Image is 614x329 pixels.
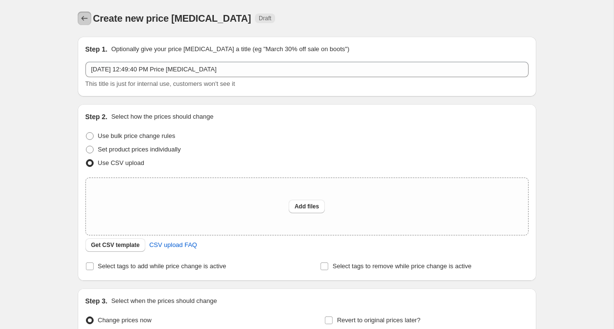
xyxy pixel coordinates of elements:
[85,112,108,122] h2: Step 2.
[85,238,146,252] button: Get CSV template
[289,200,325,213] button: Add files
[111,296,217,306] p: Select when the prices should change
[111,44,349,54] p: Optionally give your price [MEDICAL_DATA] a title (eg "March 30% off sale on boots")
[98,146,181,153] span: Set product prices individually
[85,296,108,306] h2: Step 3.
[85,62,529,77] input: 30% off holiday sale
[93,13,251,24] span: Create new price [MEDICAL_DATA]
[111,112,213,122] p: Select how the prices should change
[98,262,226,270] span: Select tags to add while price change is active
[98,132,175,139] span: Use bulk price change rules
[98,159,144,166] span: Use CSV upload
[149,240,197,250] span: CSV upload FAQ
[294,203,319,210] span: Add files
[143,237,203,253] a: CSV upload FAQ
[85,80,235,87] span: This title is just for internal use, customers won't see it
[333,262,472,270] span: Select tags to remove while price change is active
[91,241,140,249] span: Get CSV template
[259,14,271,22] span: Draft
[337,316,420,324] span: Revert to original prices later?
[85,44,108,54] h2: Step 1.
[78,12,91,25] button: Price change jobs
[98,316,152,324] span: Change prices now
